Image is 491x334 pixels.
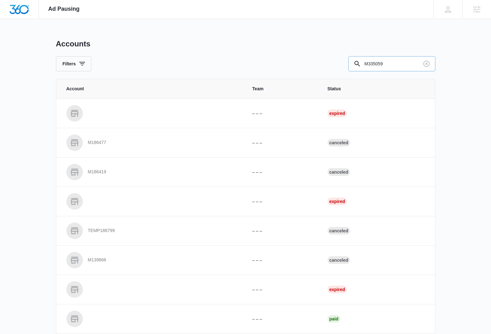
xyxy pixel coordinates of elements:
span: Account [66,86,237,92]
p: – – – [252,257,312,264]
p: – – – [252,286,312,293]
p: TEMP188799 [88,228,115,234]
p: – – – [252,169,312,176]
a: M139866 [66,252,237,268]
a: TEMP188799 [66,223,237,239]
p: M186419 [88,169,106,175]
div: Expired [328,110,347,117]
div: Expired [328,286,347,293]
div: Canceled [328,227,350,235]
div: Canceled [328,139,350,146]
p: M186477 [88,140,106,146]
p: – – – [252,110,312,117]
a: M186477 [66,134,237,151]
span: Status [328,86,425,92]
a: M186419 [66,164,237,180]
div: Canceled [328,256,350,264]
p: – – – [252,140,312,146]
p: – – – [252,228,312,234]
div: Canceled [328,168,350,176]
p: – – – [252,316,312,322]
button: Clear [421,59,432,69]
div: Expired [328,198,347,205]
button: Filters [56,56,91,71]
h1: Accounts [56,39,90,49]
span: Ad Pausing [48,6,80,12]
p: M139866 [88,257,106,263]
span: Team [252,86,312,92]
p: – – – [252,198,312,205]
div: Paid [328,315,341,323]
input: Search By Account Number [348,56,435,71]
